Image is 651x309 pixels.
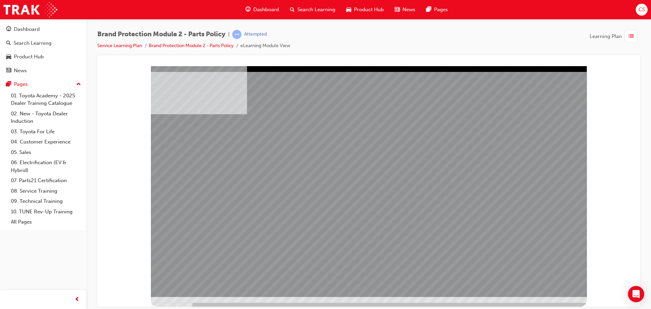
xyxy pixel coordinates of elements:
[240,42,290,50] li: eLearning Module View
[14,80,28,88] div: Pages
[341,3,389,17] a: car-iconProduct Hub
[638,6,645,14] span: CS
[434,6,448,14] span: Pages
[395,5,400,14] span: news-icon
[346,5,351,14] span: car-icon
[628,286,644,302] div: Open Intercom Messenger
[590,33,622,40] span: Learning Plan
[389,3,421,17] a: news-iconNews
[6,81,11,88] span: pages-icon
[6,54,11,60] span: car-icon
[14,25,40,33] div: Dashboard
[228,31,230,38] span: |
[8,91,84,109] a: 01. Toyota Academy - 2025 Dealer Training Catalogue
[8,127,84,137] a: 03. Toyota For Life
[149,43,234,49] a: Brand Protection Module 2 - Parts Policy
[8,217,84,227] a: All Pages
[6,68,11,74] span: news-icon
[3,78,84,91] button: Pages
[297,6,335,14] span: Search Learning
[3,22,84,78] button: DashboardSearch LearningProduct HubNews
[629,32,634,41] span: list-icon
[290,5,295,14] span: search-icon
[354,6,384,14] span: Product Hub
[244,31,267,38] div: Attempted
[8,147,84,158] a: 05. Sales
[97,43,142,49] a: Service Learning Plan
[75,295,80,304] span: prev-icon
[14,53,44,61] div: Product Hub
[76,80,81,89] span: up-icon
[3,23,84,36] a: Dashboard
[3,37,84,50] a: Search Learning
[14,67,27,75] div: News
[284,3,341,17] a: search-iconSearch Learning
[421,3,453,17] a: pages-iconPages
[8,109,84,127] a: 02. New - Toyota Dealer Induction
[6,40,11,46] span: search-icon
[6,26,11,33] span: guage-icon
[3,2,57,17] img: Trak
[232,30,241,39] span: learningRecordVerb_ATTEMPT-icon
[14,39,52,47] div: Search Learning
[240,3,284,17] a: guage-iconDashboard
[253,6,279,14] span: Dashboard
[3,51,84,63] a: Product Hub
[636,4,648,16] button: CS
[3,64,84,77] a: News
[402,6,415,14] span: News
[245,5,251,14] span: guage-icon
[426,5,431,14] span: pages-icon
[8,207,84,217] a: 10. TUNE Rev-Up Training
[8,186,84,196] a: 08. Service Training
[8,137,84,147] a: 04. Customer Experience
[8,196,84,207] a: 09. Technical Training
[97,31,225,38] span: Brand Protection Module 2 - Parts Policy
[590,30,640,43] button: Learning Plan
[8,157,84,175] a: 06. Electrification (EV & Hybrid)
[8,175,84,186] a: 07. Parts21 Certification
